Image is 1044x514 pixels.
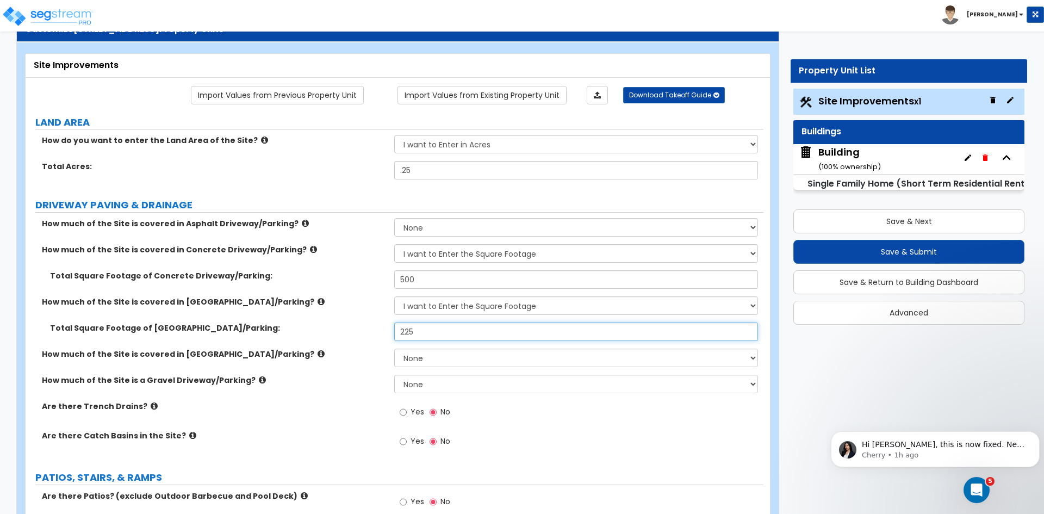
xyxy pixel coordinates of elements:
[302,219,309,227] i: click for more info!
[400,496,407,508] input: Yes
[430,406,437,418] input: No
[35,470,763,485] label: PATIOS, STAIRS, & RAMPS
[397,86,567,104] a: Import the dynamic attribute values from existing properties.
[629,90,711,100] span: Download Takeoff Guide
[587,86,608,104] a: Import the dynamic attributes value through Excel sheet
[42,491,386,501] label: Are there Patios? (exclude Outdoor Barbecue and Pool Deck)
[318,298,325,306] i: click for more info!
[440,496,450,507] span: No
[818,94,921,108] span: Site Improvements
[411,496,424,507] span: Yes
[42,375,386,386] label: How much of the Site is a Gravel Driveway/Parking?
[42,296,386,307] label: How much of the Site is covered in [GEOGRAPHIC_DATA]/Parking?
[50,323,386,333] label: Total Square Footage of [GEOGRAPHIC_DATA]/Parking:
[799,145,813,159] img: building.svg
[411,406,424,417] span: Yes
[2,5,94,27] img: logo_pro_r.png
[440,436,450,447] span: No
[189,431,196,439] i: click for more info!
[623,87,725,103] button: Download Takeoff Guide
[818,162,881,172] small: ( 100 % ownership)
[42,135,386,146] label: How do you want to enter the Land Area of the Site?
[400,406,407,418] input: Yes
[826,408,1044,485] iframe: Intercom notifications message
[793,240,1024,264] button: Save & Submit
[301,492,308,500] i: click for more info!
[35,198,763,212] label: DRIVEWAY PAVING & DRAINAGE
[42,161,386,172] label: Total Acres:
[259,376,266,384] i: click for more info!
[801,126,1016,138] div: Buildings
[151,402,158,410] i: click for more info!
[799,65,1019,77] div: Property Unit List
[261,136,268,144] i: click for more info!
[793,270,1024,294] button: Save & Return to Building Dashboard
[42,218,386,229] label: How much of the Site is covered in Asphalt Driveway/Parking?
[914,96,921,107] small: x1
[42,401,386,412] label: Are there Trench Drains?
[310,245,317,253] i: click for more info!
[430,496,437,508] input: No
[799,95,813,109] img: Construction.png
[799,145,881,173] span: Building
[807,177,1037,190] small: Single Family Home (Short Term Residential Rental)
[793,301,1024,325] button: Advanced
[42,349,386,360] label: How much of the Site is covered in [GEOGRAPHIC_DATA]/Parking?
[50,270,386,281] label: Total Square Footage of Concrete Driveway/Parking:
[793,209,1024,233] button: Save & Next
[967,10,1018,18] b: [PERSON_NAME]
[964,477,990,503] iframe: Intercom live chat
[430,436,437,448] input: No
[986,477,995,486] span: 5
[411,436,424,447] span: Yes
[191,86,364,104] a: Import the dynamic attribute values from previous properties.
[440,406,450,417] span: No
[34,59,762,72] div: Site Improvements
[400,436,407,448] input: Yes
[318,350,325,358] i: click for more info!
[42,430,386,441] label: Are there Catch Basins in the Site?
[35,115,763,129] label: LAND AREA
[941,5,960,24] img: avatar.png
[42,244,386,255] label: How much of the Site is covered in Concrete Driveway/Parking?
[818,145,881,173] div: Building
